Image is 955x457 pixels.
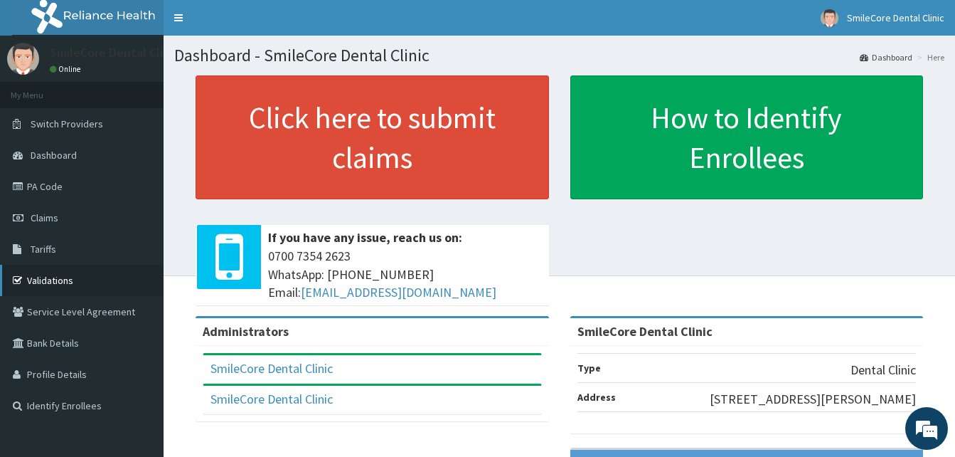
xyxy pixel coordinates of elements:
[50,46,179,59] p: SmileCore Dental Clinic
[268,229,462,246] b: If you have any issue, reach us on:
[210,360,333,377] a: SmileCore Dental Clinic
[710,390,916,409] p: [STREET_ADDRESS][PERSON_NAME]
[82,137,196,281] span: We're online!
[26,71,58,107] img: d_794563401_company_1708531726252_794563401
[31,149,77,162] span: Dashboard
[570,75,924,199] a: How to Identify Enrollees
[233,7,267,41] div: Minimize live chat window
[847,11,944,24] span: SmileCore Dental Clinic
[31,243,56,256] span: Tariffs
[850,361,916,379] p: Dental Clinic
[50,64,84,74] a: Online
[577,323,713,340] strong: SmileCore Dental Clinic
[860,51,912,63] a: Dashboard
[914,51,944,63] li: Here
[268,247,542,302] span: 0700 7354 2623 WhatsApp: [PHONE_NUMBER] Email:
[31,211,58,224] span: Claims
[74,80,239,98] div: Chat with us now
[7,305,271,355] textarea: Type your message and hit 'Enter'
[174,46,944,65] h1: Dashboard - SmileCore Dental Clinic
[577,391,616,404] b: Address
[7,43,39,75] img: User Image
[196,75,549,199] a: Click here to submit claims
[821,9,838,27] img: User Image
[301,284,496,300] a: [EMAIL_ADDRESS][DOMAIN_NAME]
[203,323,289,340] b: Administrators
[577,362,601,374] b: Type
[210,391,333,407] a: SmileCore Dental Clinic
[31,117,103,130] span: Switch Providers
